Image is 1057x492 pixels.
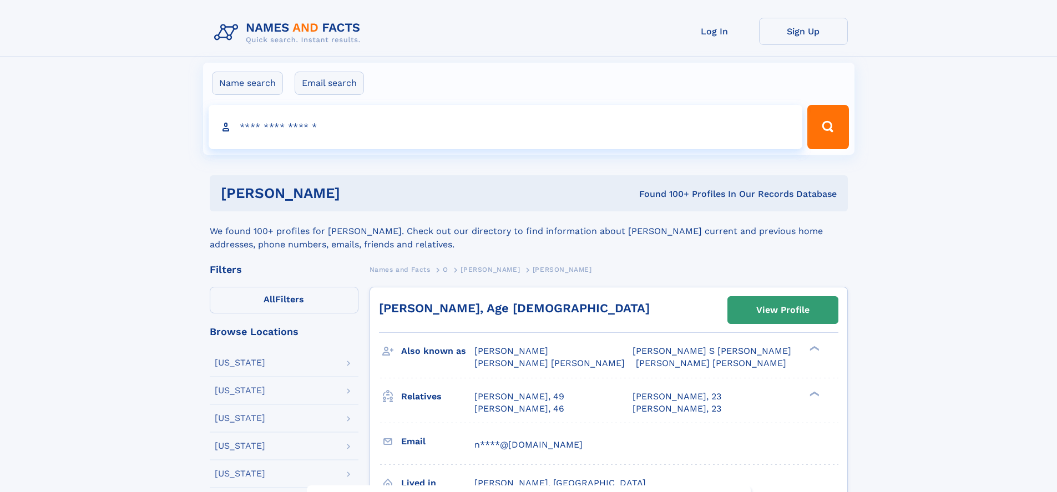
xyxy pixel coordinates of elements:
span: [PERSON_NAME] [533,266,592,273]
span: [PERSON_NAME], [GEOGRAPHIC_DATA] [474,478,646,488]
div: [US_STATE] [215,469,265,478]
label: Filters [210,287,358,313]
div: Found 100+ Profiles In Our Records Database [489,188,837,200]
a: Log In [670,18,759,45]
div: Filters [210,265,358,275]
h1: [PERSON_NAME] [221,186,490,200]
a: [PERSON_NAME], 46 [474,403,564,415]
a: View Profile [728,297,838,323]
h3: Relatives [401,387,474,406]
a: O [443,262,448,276]
a: Sign Up [759,18,848,45]
a: Names and Facts [370,262,431,276]
div: [US_STATE] [215,358,265,367]
a: [PERSON_NAME], 23 [633,390,721,403]
img: Logo Names and Facts [210,18,370,48]
span: [PERSON_NAME] [PERSON_NAME] [474,358,625,368]
label: Email search [295,72,364,95]
div: We found 100+ profiles for [PERSON_NAME]. Check out our directory to find information about [PERS... [210,211,848,251]
a: [PERSON_NAME], 23 [633,403,721,415]
span: All [264,294,275,305]
a: [PERSON_NAME], Age [DEMOGRAPHIC_DATA] [379,301,650,315]
div: [US_STATE] [215,386,265,395]
label: Name search [212,72,283,95]
div: ❯ [807,390,820,397]
h3: Email [401,432,474,451]
div: [US_STATE] [215,442,265,450]
span: [PERSON_NAME] S [PERSON_NAME] [633,346,791,356]
div: Browse Locations [210,327,358,337]
button: Search Button [807,105,848,149]
span: [PERSON_NAME] [PERSON_NAME] [636,358,786,368]
div: [US_STATE] [215,414,265,423]
div: ❯ [807,345,820,352]
span: [PERSON_NAME] [474,346,548,356]
h3: Also known as [401,342,474,361]
span: O [443,266,448,273]
a: [PERSON_NAME] [461,262,520,276]
a: [PERSON_NAME], 49 [474,390,564,403]
input: search input [209,105,803,149]
div: View Profile [756,297,810,323]
span: [PERSON_NAME] [461,266,520,273]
